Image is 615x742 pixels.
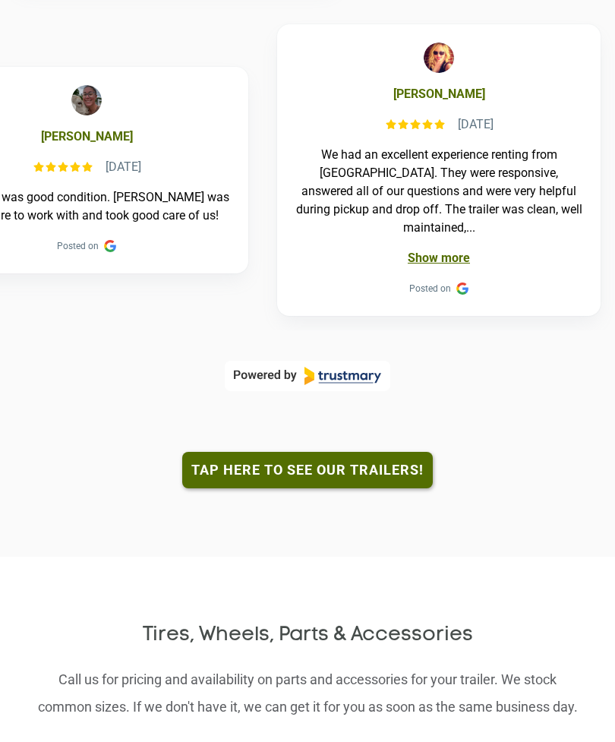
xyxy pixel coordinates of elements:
[458,283,470,295] div: Google
[43,128,134,146] b: [PERSON_NAME]
[395,85,487,103] b: [PERSON_NAME]
[459,115,495,134] div: [DATE]
[426,43,456,73] img: Chelsey Layton
[107,158,143,176] div: [DATE]
[59,237,101,255] span: Posted on
[106,240,118,252] div: Google
[412,279,453,298] span: Posted on
[410,251,472,265] a: Show more
[74,85,104,115] img: Jennifer Wampler
[34,625,581,647] h2: Tires, Wheels, Parts & Accessories
[298,146,585,237] div: We had an excellent experience renting from [GEOGRAPHIC_DATA]. They were responsive, answered all...
[182,452,433,488] a: Tap here to see our trailers!
[234,367,381,385] a: Powered by Trustmary
[458,283,470,295] img: Google Reviews
[34,666,581,721] p: Call us for pricing and availability on parts and accessories for your trailer. We stock common s...
[106,240,118,252] img: Google Reviews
